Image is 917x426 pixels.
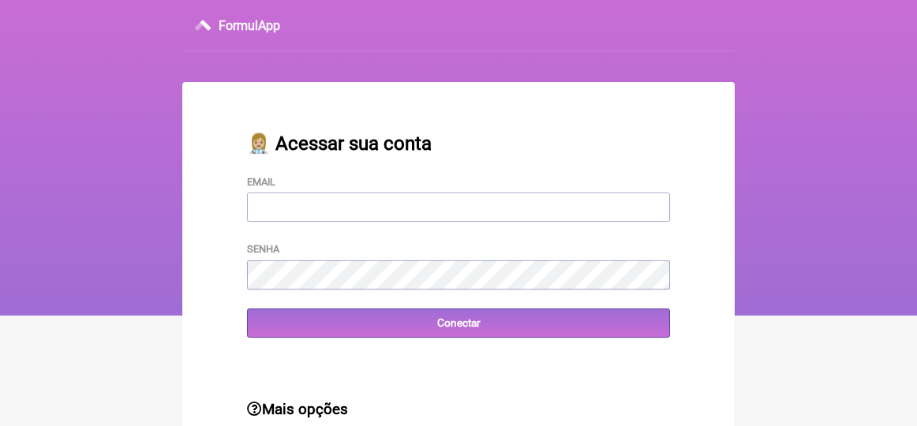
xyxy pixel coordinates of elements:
[219,18,280,33] h3: FormulApp
[247,133,670,155] h2: 👩🏼‍⚕️ Acessar sua conta
[247,401,670,418] h3: Mais opções
[247,176,275,188] label: Email
[247,243,279,255] label: Senha
[247,308,670,338] input: Conectar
